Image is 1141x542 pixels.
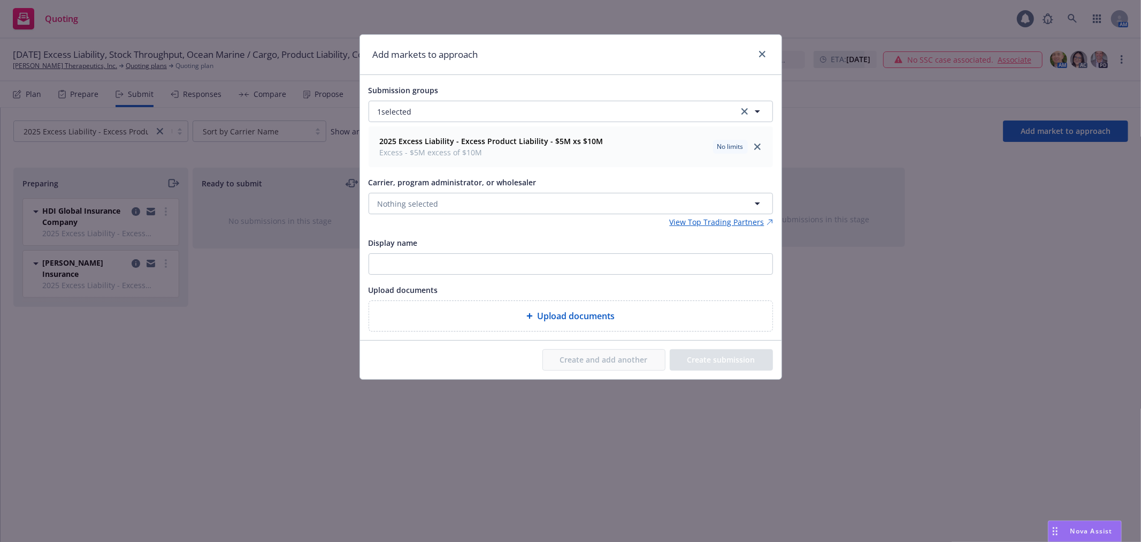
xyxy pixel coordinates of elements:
[369,177,537,187] span: Carrier, program administrator, or wholesaler
[537,310,615,322] span: Upload documents
[1048,521,1062,541] div: Drag to move
[369,285,438,295] span: Upload documents
[373,48,478,62] h1: Add markets to approach
[756,48,769,61] a: close
[738,105,751,118] a: clear selection
[751,140,764,153] a: close
[378,106,412,117] span: 1 selected
[717,142,744,152] span: No limits
[369,300,773,332] div: Upload documents
[369,238,418,248] span: Display name
[670,216,773,228] a: View Top Trading Partners
[380,136,603,146] strong: 2025 Excess Liability - Excess Product Liability - $5M xs $10M
[1070,526,1113,536] span: Nova Assist
[369,101,773,122] button: 1selectedclear selection
[369,193,773,214] button: Nothing selected
[369,85,439,95] span: Submission groups
[378,198,439,209] span: Nothing selected
[1048,521,1122,542] button: Nova Assist
[380,147,603,158] span: Excess - $5M excess of $10M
